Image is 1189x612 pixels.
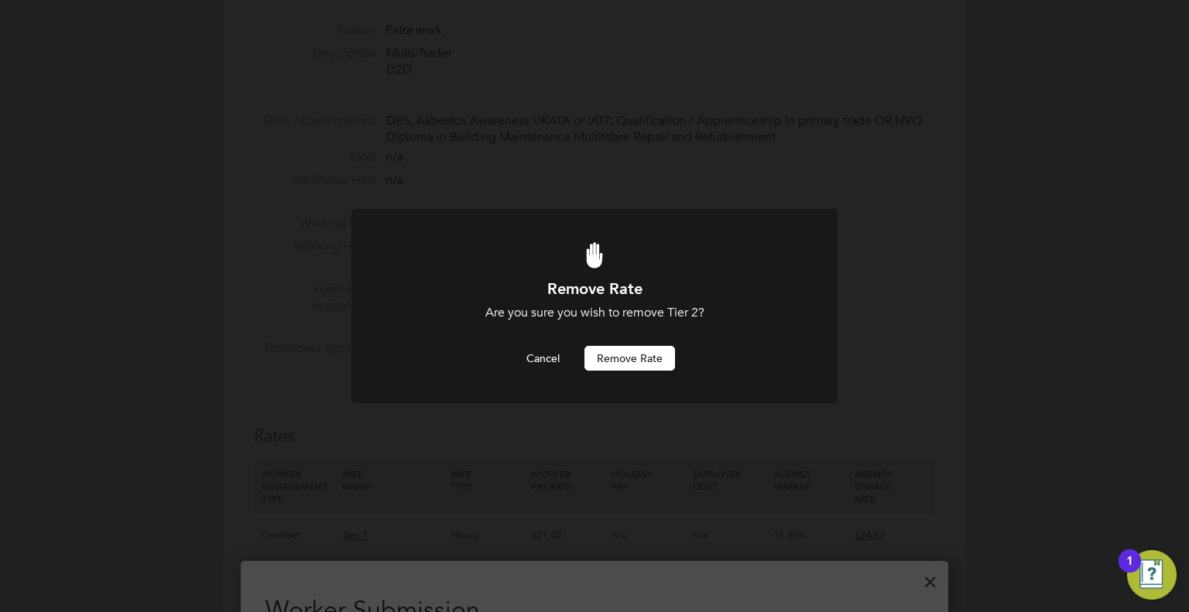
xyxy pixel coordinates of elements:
button: Open Resource Center, 1 new notification [1127,550,1177,600]
div: Are you sure you wish to remove Tier 2? [393,305,796,321]
button: Remove rate [584,346,675,371]
div: 1 [1126,561,1133,581]
button: Cancel [514,346,572,371]
h1: Remove Rate [393,279,796,299]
